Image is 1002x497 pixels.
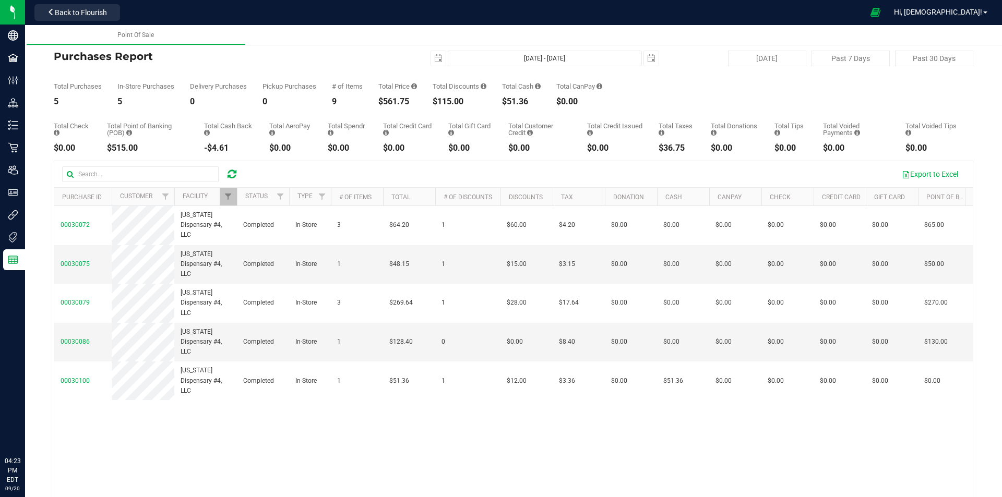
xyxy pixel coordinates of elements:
[204,123,254,136] div: Total Cash Back
[34,4,120,21] button: Back to Flourish
[204,129,210,136] i: Sum of the cash-back amounts from rounded-up electronic payments for all purchases in the date ra...
[924,259,944,269] span: $50.00
[502,83,541,90] div: Total Cash
[117,31,154,39] span: Point Of Sale
[339,193,372,201] a: # of Items
[8,142,18,153] inline-svg: Retail
[507,376,527,386] span: $12.00
[663,376,683,386] span: $51.36
[337,337,341,347] span: 1
[54,83,102,90] div: Total Purchases
[337,298,341,308] span: 3
[659,144,695,152] div: $36.75
[442,220,445,230] span: 1
[611,220,627,230] span: $0.00
[433,98,486,106] div: $115.00
[55,8,107,17] span: Back to Flourish
[8,53,18,63] inline-svg: Facilities
[613,193,644,201] a: Donation
[61,260,90,268] span: 00030075
[644,51,659,66] span: select
[481,83,486,90] i: Sum of the discount values applied to the all purchases in the date range.
[190,83,247,90] div: Delivery Purchases
[337,376,341,386] span: 1
[332,83,363,90] div: # of Items
[54,98,102,106] div: 5
[715,337,732,347] span: $0.00
[328,144,367,152] div: $0.00
[820,337,836,347] span: $0.00
[715,298,732,308] span: $0.00
[442,337,445,347] span: 0
[8,210,18,220] inline-svg: Integrations
[389,376,409,386] span: $51.36
[559,298,579,308] span: $17.64
[181,210,231,240] span: [US_STATE] Dispensary #4, LLC
[659,123,695,136] div: Total Taxes
[183,192,208,200] a: Facility
[508,123,571,136] div: Total Customer Credit
[107,144,188,152] div: $515.00
[431,51,446,66] span: select
[872,376,888,386] span: $0.00
[768,298,784,308] span: $0.00
[8,120,18,130] inline-svg: Inventory
[332,98,363,106] div: 9
[728,51,806,66] button: [DATE]
[556,98,602,106] div: $0.00
[8,30,18,41] inline-svg: Company
[272,188,289,205] a: Filter
[559,376,575,386] span: $3.36
[611,298,627,308] span: $0.00
[509,193,543,201] a: Discounts
[8,165,18,175] inline-svg: Users
[181,288,231,318] span: [US_STATE] Dispensary #4, LLC
[718,193,742,201] a: CanPay
[587,144,643,152] div: $0.00
[768,376,784,386] span: $0.00
[383,123,433,136] div: Total Credit Card
[328,123,367,136] div: Total Spendr
[263,83,316,90] div: Pickup Purchases
[823,123,890,136] div: Total Voided Payments
[181,366,231,396] span: [US_STATE] Dispensary #4, LLC
[872,298,888,308] span: $0.00
[120,192,152,200] a: Customer
[924,220,944,230] span: $65.00
[559,259,575,269] span: $3.15
[389,220,409,230] span: $64.20
[411,83,417,90] i: Sum of the total prices of all purchases in the date range.
[507,298,527,308] span: $28.00
[442,298,445,308] span: 1
[448,129,454,136] i: Sum of the successful, non-voided gift card payment transactions for all purchases in the date ra...
[295,298,317,308] span: In-Store
[905,144,958,152] div: $0.00
[820,376,836,386] span: $0.00
[314,188,331,205] a: Filter
[444,193,492,201] a: # of Discounts
[295,220,317,230] span: In-Store
[774,144,807,152] div: $0.00
[507,259,527,269] span: $15.00
[905,123,958,136] div: Total Voided Tips
[872,259,888,269] span: $0.00
[378,98,417,106] div: $561.75
[715,376,732,386] span: $0.00
[507,220,527,230] span: $60.00
[62,193,102,201] a: Purchase ID
[535,83,541,90] i: Sum of the successful, non-voided cash payment transactions for all purchases in the date range. ...
[295,337,317,347] span: In-Store
[61,338,90,345] span: 00030086
[715,259,732,269] span: $0.00
[905,129,911,136] i: Sum of all tip amounts from voided payment transactions for all purchases in the date range.
[663,220,679,230] span: $0.00
[559,337,575,347] span: $8.40
[611,376,627,386] span: $0.00
[820,298,836,308] span: $0.00
[8,232,18,243] inline-svg: Tags
[5,484,20,492] p: 09/20
[391,193,410,201] a: Total
[663,298,679,308] span: $0.00
[263,98,316,106] div: 0
[611,337,627,347] span: $0.00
